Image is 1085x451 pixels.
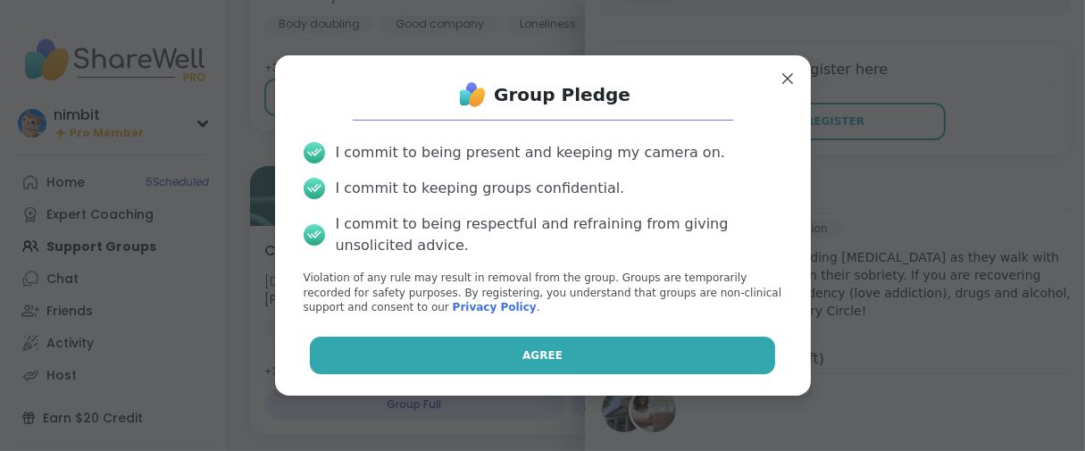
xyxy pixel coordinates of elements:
div: I commit to keeping groups confidential. [336,178,625,199]
button: Agree [310,337,775,374]
div: I commit to being present and keeping my camera on. [336,142,725,163]
img: ShareWell Logo [455,77,490,113]
div: I commit to being respectful and refraining from giving unsolicited advice. [336,213,782,256]
span: Agree [522,347,563,363]
a: Privacy Policy [453,301,537,313]
p: Violation of any rule may result in removal from the group. Groups are temporarily recorded for s... [304,271,782,315]
h1: Group Pledge [494,82,630,107]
